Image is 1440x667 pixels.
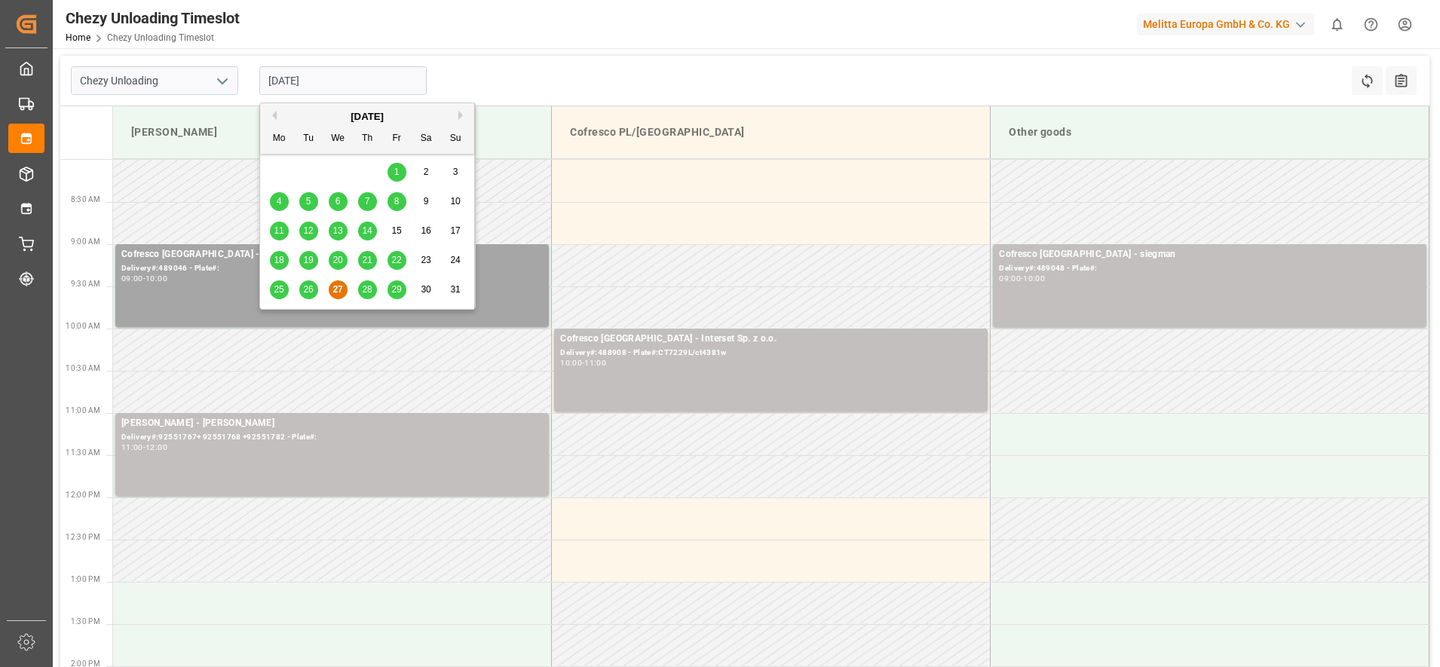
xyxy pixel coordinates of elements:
span: 12:30 PM [66,533,100,541]
div: Choose Monday, August 11th, 2025 [270,222,289,240]
div: Choose Tuesday, August 26th, 2025 [299,280,318,299]
div: Choose Tuesday, August 19th, 2025 [299,251,318,270]
input: DD.MM.YYYY [259,66,427,95]
div: Cofresco [GEOGRAPHIC_DATA] - [121,247,543,262]
div: Choose Monday, August 18th, 2025 [270,251,289,270]
div: - [143,275,146,282]
div: Choose Saturday, August 30th, 2025 [417,280,436,299]
span: 11:30 AM [66,448,100,457]
div: Choose Wednesday, August 20th, 2025 [329,251,348,270]
div: Choose Thursday, August 21st, 2025 [358,251,377,270]
div: [PERSON_NAME] [125,118,539,146]
span: 5 [306,196,311,207]
span: 1:30 PM [71,617,100,626]
div: 12:00 [146,444,167,451]
button: Next Month [458,111,467,120]
div: Cofresco [GEOGRAPHIC_DATA] - siegman [999,247,1420,262]
div: 09:00 [121,275,143,282]
span: 11:00 AM [66,406,100,415]
div: 11:00 [584,360,606,366]
div: Delivery#:489048 - Plate#: [999,262,1420,275]
div: Choose Friday, August 15th, 2025 [388,222,406,240]
div: [DATE] [260,109,474,124]
span: 7 [365,196,370,207]
button: show 0 new notifications [1320,8,1354,41]
div: Th [358,130,377,148]
span: 8 [394,196,400,207]
span: 29 [391,284,401,295]
div: 10:00 [1023,275,1045,282]
div: Choose Sunday, August 31st, 2025 [446,280,465,299]
div: Choose Monday, August 25th, 2025 [270,280,289,299]
span: 9:00 AM [71,237,100,246]
span: 12 [303,225,313,236]
div: Choose Saturday, August 9th, 2025 [417,192,436,211]
div: month 2025-08 [265,158,470,304]
span: 27 [332,284,342,295]
div: Choose Friday, August 29th, 2025 [388,280,406,299]
div: Cofresco [GEOGRAPHIC_DATA] - Interset Sp. z o.o. [560,332,982,347]
span: 10 [450,196,460,207]
div: Cofresco PL/[GEOGRAPHIC_DATA] [564,118,978,146]
span: 10:00 AM [66,322,100,330]
div: Choose Thursday, August 28th, 2025 [358,280,377,299]
div: Tu [299,130,318,148]
div: - [582,360,584,366]
div: Choose Friday, August 1st, 2025 [388,163,406,182]
span: 20 [332,255,342,265]
div: Mo [270,130,289,148]
span: 13 [332,225,342,236]
div: Choose Tuesday, August 5th, 2025 [299,192,318,211]
button: Help Center [1354,8,1388,41]
span: 10:30 AM [66,364,100,372]
div: 09:00 [999,275,1021,282]
button: Previous Month [268,111,277,120]
div: Choose Thursday, August 14th, 2025 [358,222,377,240]
div: Sa [417,130,436,148]
span: 15 [391,225,401,236]
div: Choose Wednesday, August 27th, 2025 [329,280,348,299]
div: Su [446,130,465,148]
span: 6 [335,196,341,207]
span: 1 [394,167,400,177]
span: 4 [277,196,282,207]
span: 26 [303,284,313,295]
a: Home [66,32,90,43]
div: 10:00 [560,360,582,366]
span: 17 [450,225,460,236]
div: Melitta Europa GmbH & Co. KG [1137,14,1314,35]
div: Choose Wednesday, August 13th, 2025 [329,222,348,240]
span: 3 [453,167,458,177]
div: Choose Friday, August 22nd, 2025 [388,251,406,270]
input: Type to search/select [71,66,238,95]
div: [PERSON_NAME] - [PERSON_NAME] [121,416,543,431]
div: - [1021,275,1023,282]
span: 9:30 AM [71,280,100,288]
div: - [143,444,146,451]
span: 22 [391,255,401,265]
div: Choose Saturday, August 2nd, 2025 [417,163,436,182]
div: Choose Sunday, August 3rd, 2025 [446,163,465,182]
div: Chezy Unloading Timeslot [66,7,240,29]
span: 12:00 PM [66,491,100,499]
div: Choose Saturday, August 23rd, 2025 [417,251,436,270]
div: Choose Wednesday, August 6th, 2025 [329,192,348,211]
div: Choose Saturday, August 16th, 2025 [417,222,436,240]
div: 10:00 [146,275,167,282]
div: Choose Monday, August 4th, 2025 [270,192,289,211]
div: Other goods [1003,118,1417,146]
span: 21 [362,255,372,265]
span: 18 [274,255,283,265]
span: 14 [362,225,372,236]
span: 9 [424,196,429,207]
span: 28 [362,284,372,295]
div: Choose Tuesday, August 12th, 2025 [299,222,318,240]
span: 31 [450,284,460,295]
div: Choose Thursday, August 7th, 2025 [358,192,377,211]
button: open menu [210,69,233,93]
div: Delivery#:92551767+ 92551768 +92551782 - Plate#: [121,431,543,444]
div: Choose Friday, August 8th, 2025 [388,192,406,211]
div: Delivery#:488908 - Plate#:CT7229L/ct4381w [560,347,982,360]
div: Fr [388,130,406,148]
button: Melitta Europa GmbH & Co. KG [1137,10,1320,38]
